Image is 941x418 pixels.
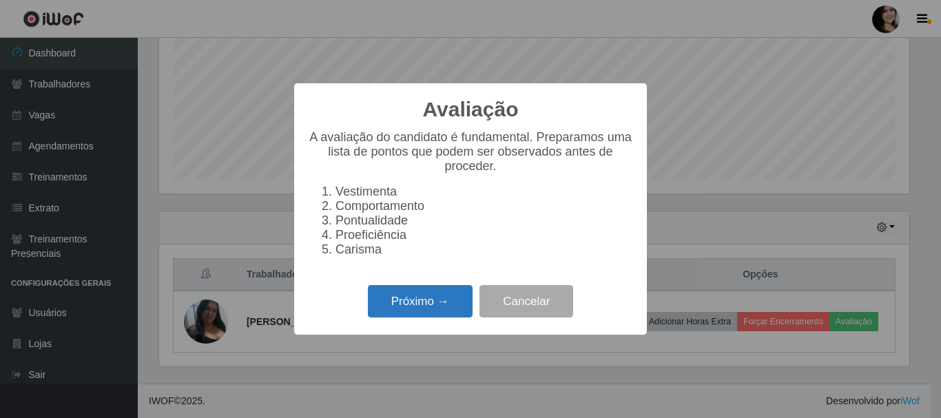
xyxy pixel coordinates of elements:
li: Pontualidade [335,213,633,228]
li: Vestimenta [335,185,633,199]
p: A avaliação do candidato é fundamental. Preparamos uma lista de pontos que podem ser observados a... [308,130,633,174]
h2: Avaliação [423,97,519,122]
li: Proeficiência [335,228,633,242]
li: Comportamento [335,199,633,213]
li: Carisma [335,242,633,257]
button: Cancelar [479,285,573,317]
button: Próximo → [368,285,473,317]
